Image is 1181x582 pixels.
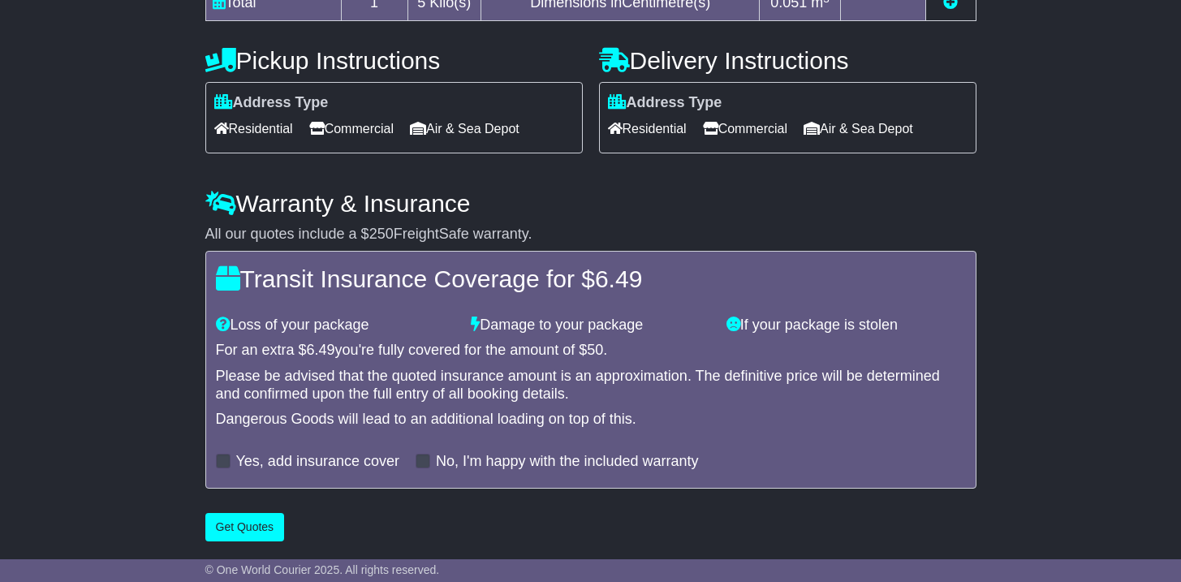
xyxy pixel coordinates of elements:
h4: Warranty & Insurance [205,190,976,217]
div: Please be advised that the quoted insurance amount is an approximation. The definitive price will... [216,368,966,403]
span: 250 [369,226,394,242]
h4: Delivery Instructions [599,47,976,74]
span: Commercial [309,116,394,141]
span: 6.49 [307,342,335,358]
span: Residential [214,116,293,141]
span: Air & Sea Depot [410,116,519,141]
label: No, I'm happy with the included warranty [436,453,699,471]
div: Dangerous Goods will lead to an additional loading on top of this. [216,411,966,429]
span: 50 [587,342,603,358]
h4: Transit Insurance Coverage for $ [216,265,966,292]
span: 6.49 [595,265,642,292]
label: Yes, add insurance cover [236,453,399,471]
div: Damage to your package [463,317,718,334]
span: Residential [608,116,687,141]
label: Address Type [608,94,722,112]
div: If your package is stolen [718,317,974,334]
span: Air & Sea Depot [804,116,913,141]
span: Commercial [703,116,787,141]
div: All our quotes include a $ FreightSafe warranty. [205,226,976,244]
button: Get Quotes [205,513,285,541]
div: For an extra $ you're fully covered for the amount of $ . [216,342,966,360]
label: Address Type [214,94,329,112]
div: Loss of your package [208,317,463,334]
span: © One World Courier 2025. All rights reserved. [205,563,440,576]
h4: Pickup Instructions [205,47,583,74]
